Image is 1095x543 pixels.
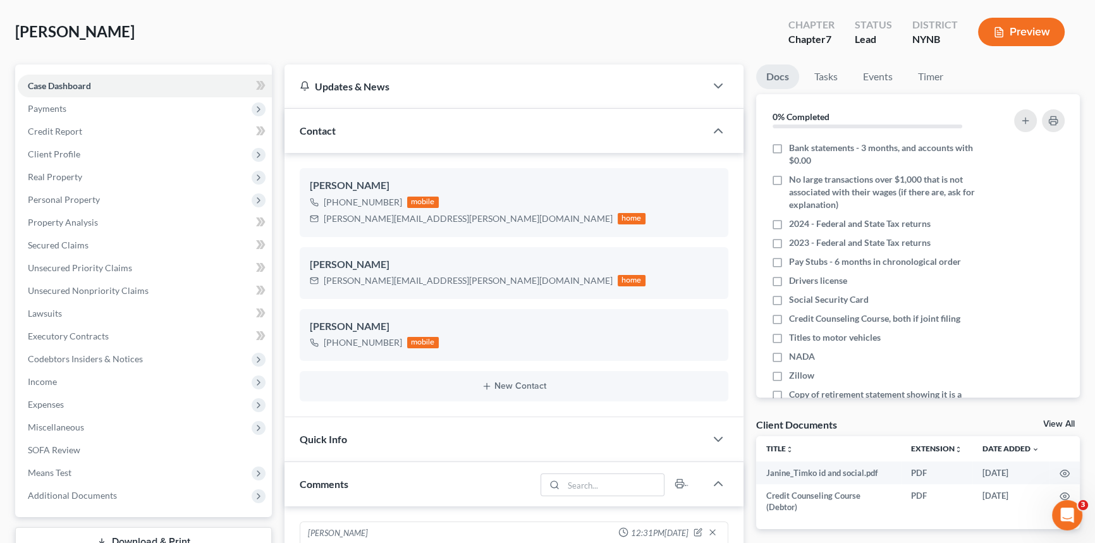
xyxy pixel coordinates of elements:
[804,64,848,89] a: Tasks
[18,325,272,348] a: Executory Contracts
[756,418,837,431] div: Client Documents
[789,350,815,363] span: NADA
[310,319,718,334] div: [PERSON_NAME]
[911,444,962,453] a: Extensionunfold_more
[978,18,1065,46] button: Preview
[324,274,613,287] div: [PERSON_NAME][EMAIL_ADDRESS][PERSON_NAME][DOMAIN_NAME]
[901,484,972,519] td: PDF
[788,32,835,47] div: Chapter
[789,369,814,382] span: Zillow
[28,240,89,250] span: Secured Claims
[826,33,831,45] span: 7
[28,467,71,478] span: Means Test
[1078,500,1088,510] span: 3
[300,125,336,137] span: Contact
[28,171,82,182] span: Real Property
[1052,500,1082,530] iframe: Intercom live chat
[28,331,109,341] span: Executory Contracts
[18,279,272,302] a: Unsecured Nonpriority Claims
[28,376,57,387] span: Income
[773,111,829,122] strong: 0% Completed
[789,293,869,306] span: Social Security Card
[756,64,799,89] a: Docs
[789,173,988,211] span: No large transactions over $1,000 that is not associated with their wages (if there are, ask for ...
[407,337,439,348] div: mobile
[310,381,718,391] button: New Contact
[901,461,972,484] td: PDF
[28,217,98,228] span: Property Analysis
[756,484,902,519] td: Credit Counseling Course (Debtor)
[324,336,402,349] div: [PHONE_NUMBER]
[618,275,645,286] div: home
[28,422,84,432] span: Miscellaneous
[766,444,793,453] a: Titleunfold_more
[855,18,892,32] div: Status
[789,312,960,325] span: Credit Counseling Course, both if joint filing
[28,262,132,273] span: Unsecured Priority Claims
[912,18,958,32] div: District
[631,527,688,539] span: 12:31PM[DATE]
[1032,446,1039,453] i: expand_more
[982,444,1039,453] a: Date Added expand_more
[28,194,100,205] span: Personal Property
[853,64,903,89] a: Events
[618,213,645,224] div: home
[28,149,80,159] span: Client Profile
[756,461,902,484] td: Janine_Timko id and social.pdf
[972,461,1049,484] td: [DATE]
[786,446,793,453] i: unfold_more
[28,353,143,364] span: Codebtors Insiders & Notices
[300,433,347,445] span: Quick Info
[18,211,272,234] a: Property Analysis
[324,212,613,225] div: [PERSON_NAME][EMAIL_ADDRESS][PERSON_NAME][DOMAIN_NAME]
[18,302,272,325] a: Lawsuits
[28,126,82,137] span: Credit Report
[308,527,368,540] div: [PERSON_NAME]
[300,478,348,490] span: Comments
[28,444,80,455] span: SOFA Review
[18,257,272,279] a: Unsecured Priority Claims
[300,80,690,93] div: Updates & News
[789,142,988,167] span: Bank statements - 3 months, and accounts with $0.00
[28,490,117,501] span: Additional Documents
[310,178,718,193] div: [PERSON_NAME]
[912,32,958,47] div: NYNB
[789,236,931,249] span: 2023 - Federal and State Tax returns
[789,274,847,287] span: Drivers license
[18,75,272,97] a: Case Dashboard
[15,22,135,40] span: [PERSON_NAME]
[310,257,718,272] div: [PERSON_NAME]
[563,474,664,496] input: Search...
[28,80,91,91] span: Case Dashboard
[789,255,961,268] span: Pay Stubs - 6 months in chronological order
[28,399,64,410] span: Expenses
[18,234,272,257] a: Secured Claims
[855,32,892,47] div: Lead
[18,120,272,143] a: Credit Report
[789,331,881,344] span: Titles to motor vehicles
[28,308,62,319] span: Lawsuits
[18,439,272,461] a: SOFA Review
[955,446,962,453] i: unfold_more
[789,217,931,230] span: 2024 - Federal and State Tax returns
[28,103,66,114] span: Payments
[407,197,439,208] div: mobile
[788,18,835,32] div: Chapter
[324,196,402,209] div: [PHONE_NUMBER]
[908,64,953,89] a: Timer
[1043,420,1075,429] a: View All
[972,484,1049,519] td: [DATE]
[789,388,988,413] span: Copy of retirement statement showing it is a exempt asset if any
[28,285,149,296] span: Unsecured Nonpriority Claims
